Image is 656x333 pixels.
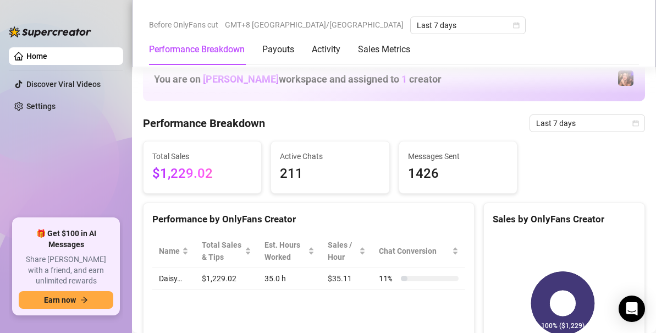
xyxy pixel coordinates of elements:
div: Performance by OnlyFans Creator [152,212,465,227]
span: Chat Conversion [379,245,450,257]
span: $1,229.02 [152,163,252,184]
button: Earn nowarrow-right [19,291,113,309]
td: $35.11 [321,268,372,290]
span: 211 [280,163,380,184]
span: GMT+8 [GEOGRAPHIC_DATA]/[GEOGRAPHIC_DATA] [225,17,404,33]
span: 1426 [408,163,508,184]
a: Home [26,52,47,61]
span: Name [159,245,180,257]
a: Settings [26,102,56,111]
span: Last 7 days [417,17,519,34]
span: calendar [632,120,639,127]
img: Daisy (@hereonneptune) [618,70,633,86]
span: 🎁 Get $100 in AI Messages [19,228,113,250]
span: calendar [513,22,520,29]
span: [PERSON_NAME] [203,73,279,85]
div: Sales by OnlyFans Creator [493,212,636,227]
span: Earn now [44,296,76,304]
span: 1 [401,73,407,85]
td: Daisy… [152,268,195,290]
span: Last 7 days [536,115,638,132]
div: Est. Hours Worked [264,239,306,263]
a: Discover Viral Videos [26,80,101,89]
span: Messages Sent [408,150,508,162]
span: Active Chats [280,150,380,162]
div: Sales Metrics [358,43,410,56]
div: Open Intercom Messenger [619,296,645,322]
div: Payouts [262,43,294,56]
th: Chat Conversion [372,234,465,268]
th: Total Sales & Tips [195,234,258,268]
th: Name [152,234,195,268]
div: Performance Breakdown [149,43,245,56]
span: arrow-right [80,296,88,304]
span: Sales / Hour [328,239,357,263]
span: Share [PERSON_NAME] with a friend, and earn unlimited rewards [19,254,113,287]
td: $1,229.02 [195,268,258,290]
span: Total Sales [152,150,252,162]
div: Activity [312,43,340,56]
span: Total Sales & Tips [202,239,242,263]
h1: You are on workspace and assigned to creator [154,73,442,85]
span: 11 % [379,272,396,285]
h4: Performance Breakdown [143,116,265,131]
th: Sales / Hour [321,234,372,268]
td: 35.0 h [258,268,321,290]
span: Before OnlyFans cut [149,17,218,33]
img: logo-BBDzfeDw.svg [9,26,91,37]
